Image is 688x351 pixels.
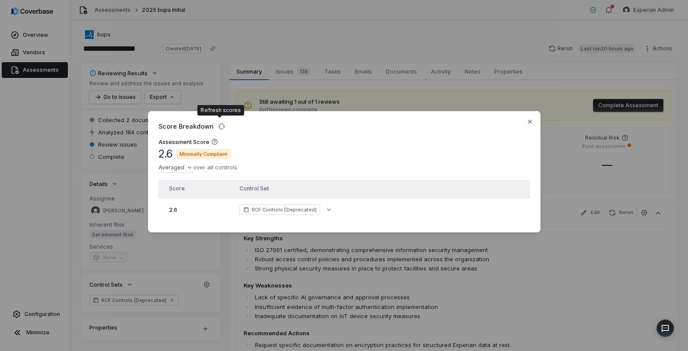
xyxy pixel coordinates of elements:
[169,206,177,213] span: 2.6
[159,162,193,173] button: Averaged
[252,206,317,213] span: RCF Controls [Deprecated]
[159,122,214,131] span: Score Breakdown
[201,107,240,114] div: Refresh scores
[234,180,487,197] th: Control Set
[176,149,231,159] span: Minimally Compliant
[159,162,237,173] div: over all controls
[159,147,173,161] span: 2.6
[159,180,235,197] th: Score
[159,138,209,146] h3: Assessment Score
